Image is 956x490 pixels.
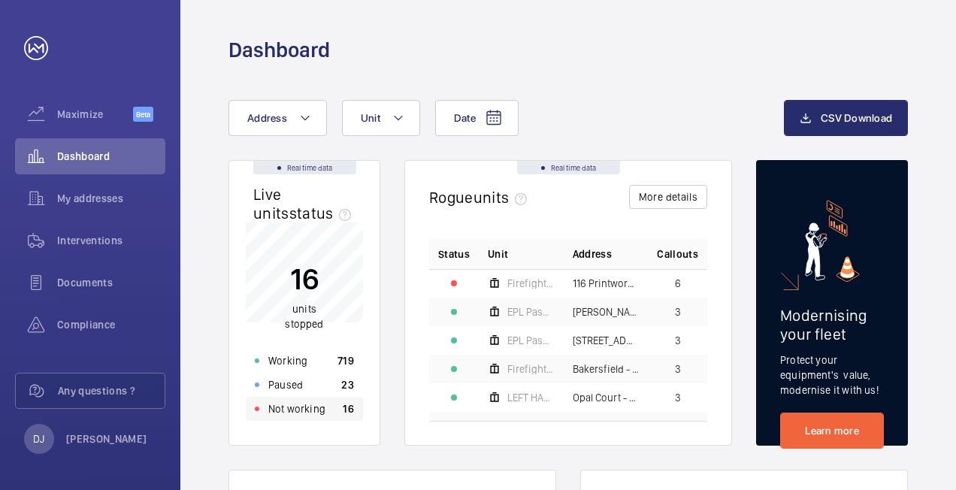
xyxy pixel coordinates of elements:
[629,185,707,209] button: More details
[268,401,325,416] p: Not working
[337,353,354,368] p: 719
[289,204,358,222] span: status
[780,413,884,449] a: Learn more
[573,392,640,403] span: Opal Court - High Risk Building - Opal Court
[507,364,555,374] span: Firefighters - EPL Passenger Lift No 2
[821,112,892,124] span: CSV Download
[285,318,323,330] span: stopped
[675,392,681,403] span: 3
[253,185,357,222] h2: Live units
[573,335,640,346] span: [STREET_ADDRESS][PERSON_NAME][PERSON_NAME]
[58,383,165,398] span: Any questions ?
[268,377,303,392] p: Paused
[342,100,420,136] button: Unit
[57,275,165,290] span: Documents
[247,112,287,124] span: Address
[268,353,307,368] p: Working
[57,107,133,122] span: Maximize
[573,307,640,317] span: [PERSON_NAME] House - High Risk Building - [PERSON_NAME][GEOGRAPHIC_DATA]
[285,301,323,331] p: units
[438,247,470,262] p: Status
[228,100,327,136] button: Address
[507,307,555,317] span: EPL Passenger Lift No 1
[429,188,533,207] h2: Rogue
[341,377,354,392] p: 23
[573,278,640,289] span: 116 Printworks Apartments Flats 1-65 - High Risk Building - 116 Printworks Apartments Flats 1-65
[657,247,698,262] span: Callouts
[675,364,681,374] span: 3
[133,107,153,122] span: Beta
[454,112,476,124] span: Date
[66,431,147,446] p: [PERSON_NAME]
[573,247,612,262] span: Address
[675,335,681,346] span: 3
[780,306,884,343] h2: Modernising your fleet
[675,307,681,317] span: 3
[573,364,640,374] span: Bakersfield - High Risk Building - [GEOGRAPHIC_DATA]
[343,401,354,416] p: 16
[57,149,165,164] span: Dashboard
[473,188,534,207] span: units
[253,161,356,174] div: Real time data
[675,278,681,289] span: 6
[361,112,380,124] span: Unit
[57,191,165,206] span: My addresses
[784,100,908,136] button: CSV Download
[507,278,555,289] span: Firefighters - EPL Flats 1-65 No 1
[285,260,323,298] p: 16
[33,431,44,446] p: DJ
[805,200,860,282] img: marketing-card.svg
[488,247,508,262] span: Unit
[507,335,555,346] span: EPL Passenger Lift 19b
[517,161,620,174] div: Real time data
[435,100,519,136] button: Date
[57,233,165,248] span: Interventions
[228,36,330,64] h1: Dashboard
[507,392,555,403] span: LEFT HAND 10 Floors Machine Roomless
[57,317,165,332] span: Compliance
[780,352,884,398] p: Protect your equipment's value, modernise it with us!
